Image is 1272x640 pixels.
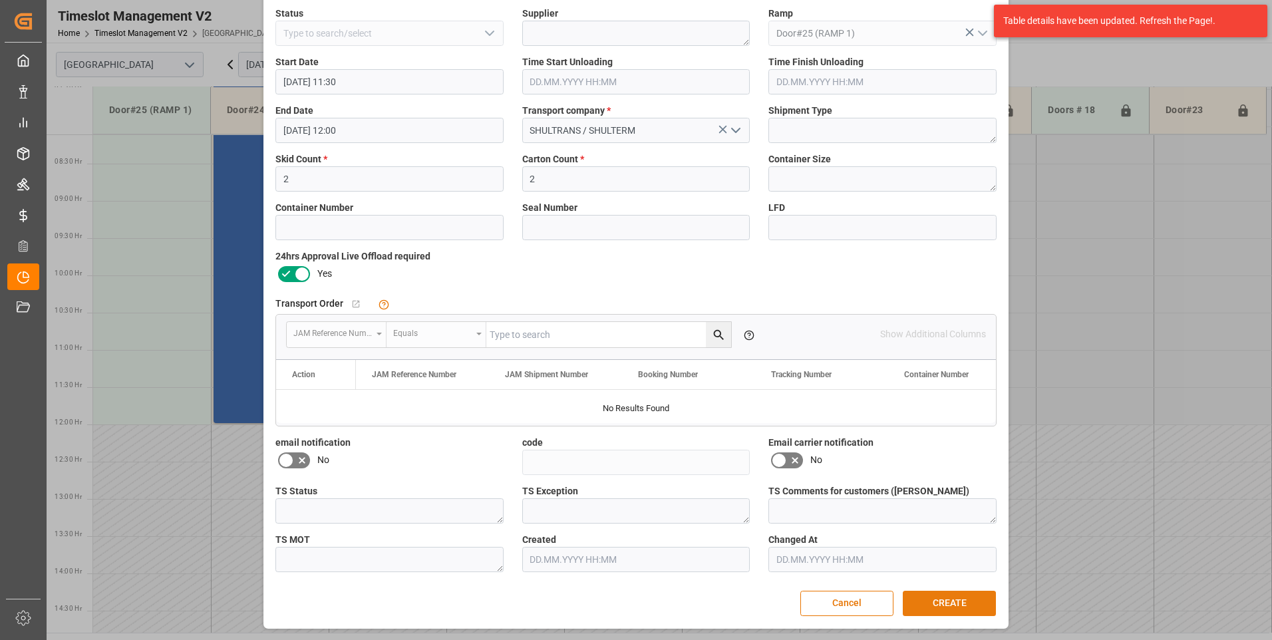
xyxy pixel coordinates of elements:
span: Tracking Number [771,370,832,379]
span: TS Status [275,484,317,498]
button: open menu [725,120,745,141]
span: Container Number [275,201,353,215]
span: No [810,453,822,467]
span: Skid Count [275,152,327,166]
span: Booking Number [638,370,698,379]
button: Cancel [800,591,893,616]
input: DD.MM.YYYY HH:MM [275,118,504,143]
button: open menu [971,23,991,44]
input: DD.MM.YYYY HH:MM [522,547,750,572]
span: Time Finish Unloading [768,55,864,69]
span: TS MOT [275,533,310,547]
button: CREATE [903,591,996,616]
span: Transport company [522,104,611,118]
span: JAM Shipment Number [505,370,588,379]
span: JAM Reference Number [372,370,456,379]
span: Carton Count [522,152,584,166]
span: Start Date [275,55,319,69]
span: Transport Order [275,297,343,311]
span: code [522,436,543,450]
span: LFD [768,201,785,215]
span: Seal Number [522,201,577,215]
span: Email carrier notification [768,436,874,450]
button: open menu [287,322,387,347]
input: Type to search/select [275,21,504,46]
span: Time Start Unloading [522,55,613,69]
span: 24hrs Approval Live Offload required [275,249,430,263]
button: open menu [387,322,486,347]
input: DD.MM.YYYY HH:MM [768,69,997,94]
span: Status [275,7,303,21]
div: Equals [393,324,472,339]
input: Type to search [486,322,731,347]
div: Table details have been updated. Refresh the Page!. [1003,14,1248,28]
span: Container Size [768,152,831,166]
span: End Date [275,104,313,118]
span: email notification [275,436,351,450]
span: Yes [317,267,332,281]
button: search button [706,322,731,347]
input: DD.MM.YYYY HH:MM [768,547,997,572]
span: TS Comments for customers ([PERSON_NAME]) [768,484,969,498]
span: Created [522,533,556,547]
input: DD.MM.YYYY HH:MM [522,69,750,94]
span: TS Exception [522,484,578,498]
span: Ramp [768,7,793,21]
input: DD.MM.YYYY HH:MM [275,69,504,94]
div: JAM Reference Number [293,324,372,339]
span: Changed At [768,533,818,547]
div: Action [292,370,315,379]
span: Shipment Type [768,104,832,118]
span: Container Number [904,370,969,379]
span: Supplier [522,7,558,21]
input: Type to search/select [768,21,997,46]
span: No [317,453,329,467]
button: open menu [478,23,498,44]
